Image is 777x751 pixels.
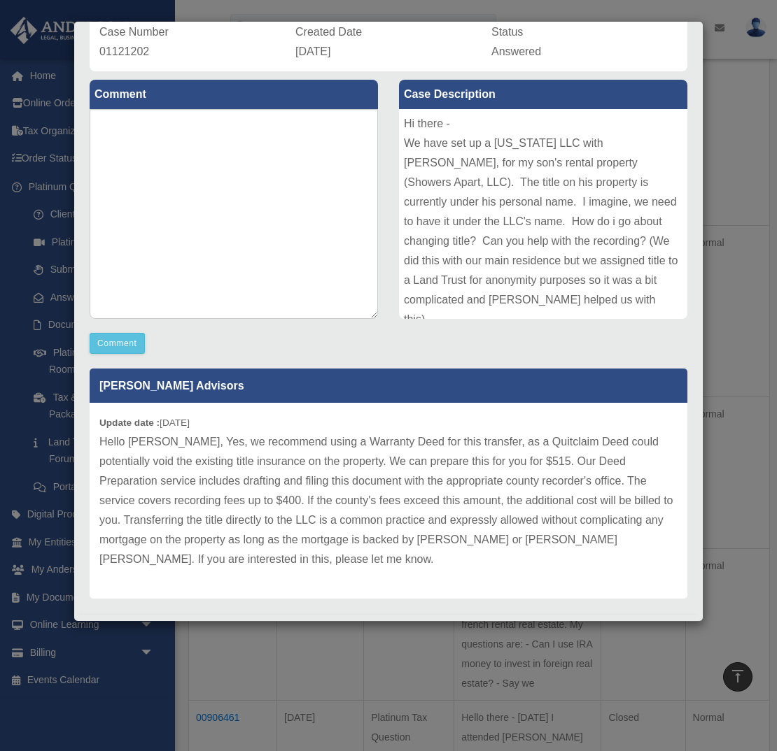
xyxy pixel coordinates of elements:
label: Case Description [399,80,687,109]
p: [PERSON_NAME] Advisors [90,369,687,403]
span: Answered [491,45,541,57]
span: Status [491,26,523,38]
small: [DATE] [99,417,190,428]
button: Comment [90,333,145,354]
p: Hello [PERSON_NAME], Yes, we recommend using a Warranty Deed for this transfer, as a Quitclaim De... [99,432,678,569]
span: [DATE] [295,45,330,57]
span: 01121202 [99,45,149,57]
b: Update date : [99,417,160,428]
span: Created Date [295,26,362,38]
span: Case Number [99,26,169,38]
label: Comment [90,80,378,109]
div: Hi there - We have set up a [US_STATE] LLC with [PERSON_NAME], for my son's rental property (Show... [399,109,687,319]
